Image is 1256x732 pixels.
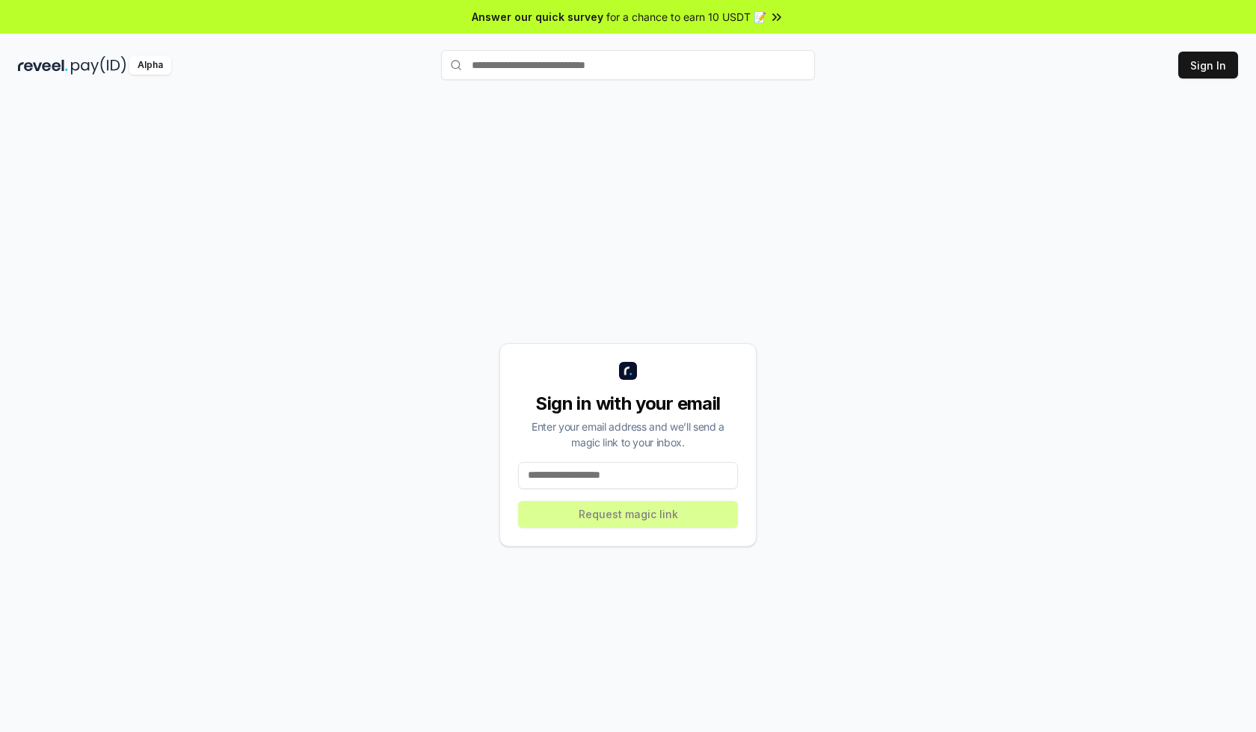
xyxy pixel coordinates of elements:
[518,392,738,416] div: Sign in with your email
[71,56,126,75] img: pay_id
[1178,52,1238,79] button: Sign In
[18,56,68,75] img: reveel_dark
[129,56,171,75] div: Alpha
[472,9,603,25] span: Answer our quick survey
[619,362,637,380] img: logo_small
[518,419,738,450] div: Enter your email address and we’ll send a magic link to your inbox.
[606,9,766,25] span: for a chance to earn 10 USDT 📝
